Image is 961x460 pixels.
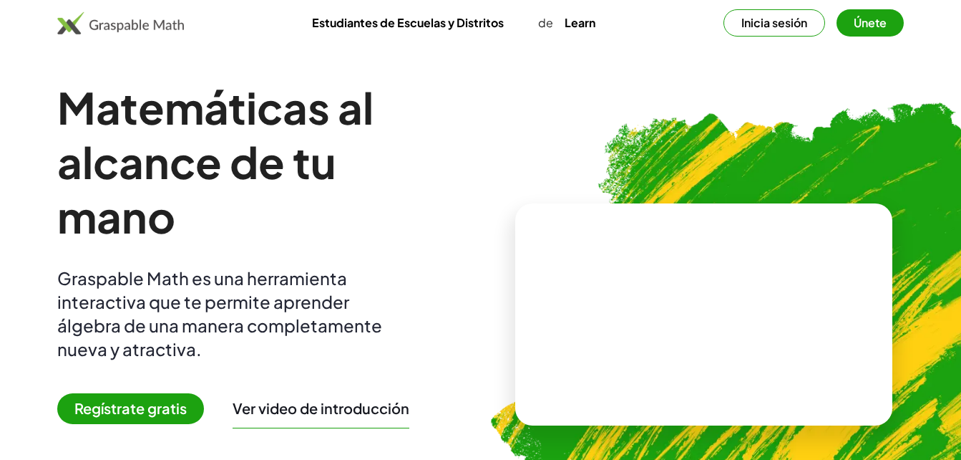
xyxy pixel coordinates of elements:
[553,9,607,36] a: Learn
[233,399,409,418] button: Ver video de introducción
[836,9,904,37] button: Únete
[57,80,458,244] h1: Matemáticas al alcance de tu mano
[596,261,811,368] video: What is this? This is dynamic math notation. Dynamic math notation plays a central role in how Gr...
[57,393,204,424] span: Regístrate gratis
[57,267,401,361] div: Graspable Math es una herramienta interactiva que te permite aprender álgebra de una manera compl...
[723,9,825,37] button: Inicia sesión
[301,14,607,32] div: de
[301,9,515,36] a: Estudiantes de Escuelas y Distritos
